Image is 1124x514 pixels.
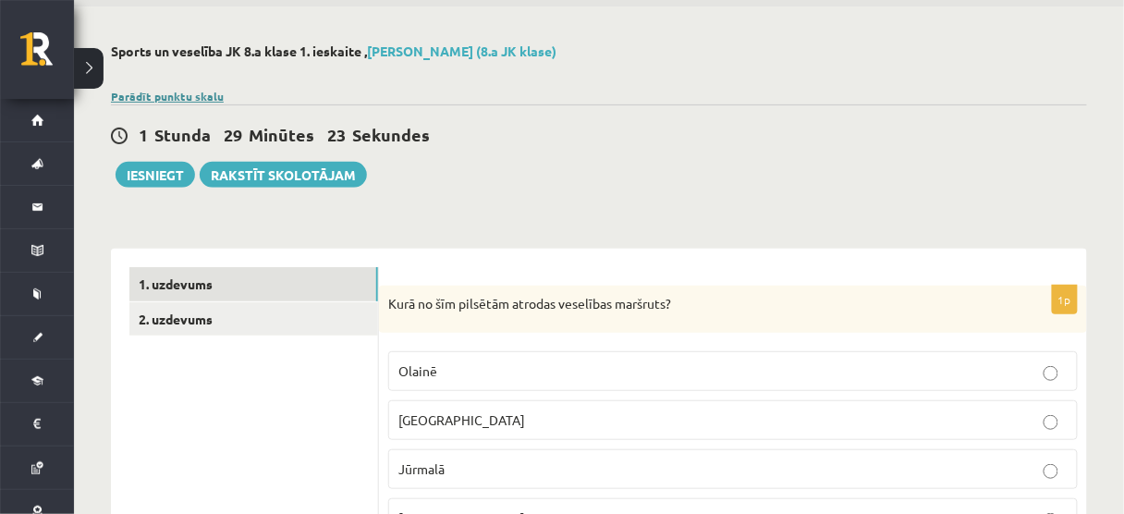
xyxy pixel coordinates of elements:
a: 2. uzdevums [129,302,378,337]
span: 1 [139,124,148,145]
span: Minūtes [249,124,314,145]
span: 29 [224,124,242,145]
a: Parādīt punktu skalu [111,89,224,104]
a: 1. uzdevums [129,267,378,301]
span: [GEOGRAPHIC_DATA] [398,411,525,428]
p: 1p [1052,285,1078,314]
span: 23 [327,124,346,145]
button: Iesniegt [116,162,195,188]
input: [GEOGRAPHIC_DATA] [1044,415,1058,430]
a: Rīgas 1. Tālmācības vidusskola [20,32,74,79]
span: Sekundes [352,124,430,145]
input: Jūrmalā [1044,464,1058,479]
p: Kurā no šīm pilsētām atrodas veselības maršruts? [388,295,985,313]
span: Jūrmalā [398,460,445,477]
span: Stunda [154,124,211,145]
a: Rakstīt skolotājam [200,162,367,188]
input: Olainē [1044,366,1058,381]
span: Olainē [398,362,437,379]
h2: Sports un veselība JK 8.a klase 1. ieskaite , [111,43,1087,59]
a: [PERSON_NAME] (8.a JK klase) [367,43,556,59]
